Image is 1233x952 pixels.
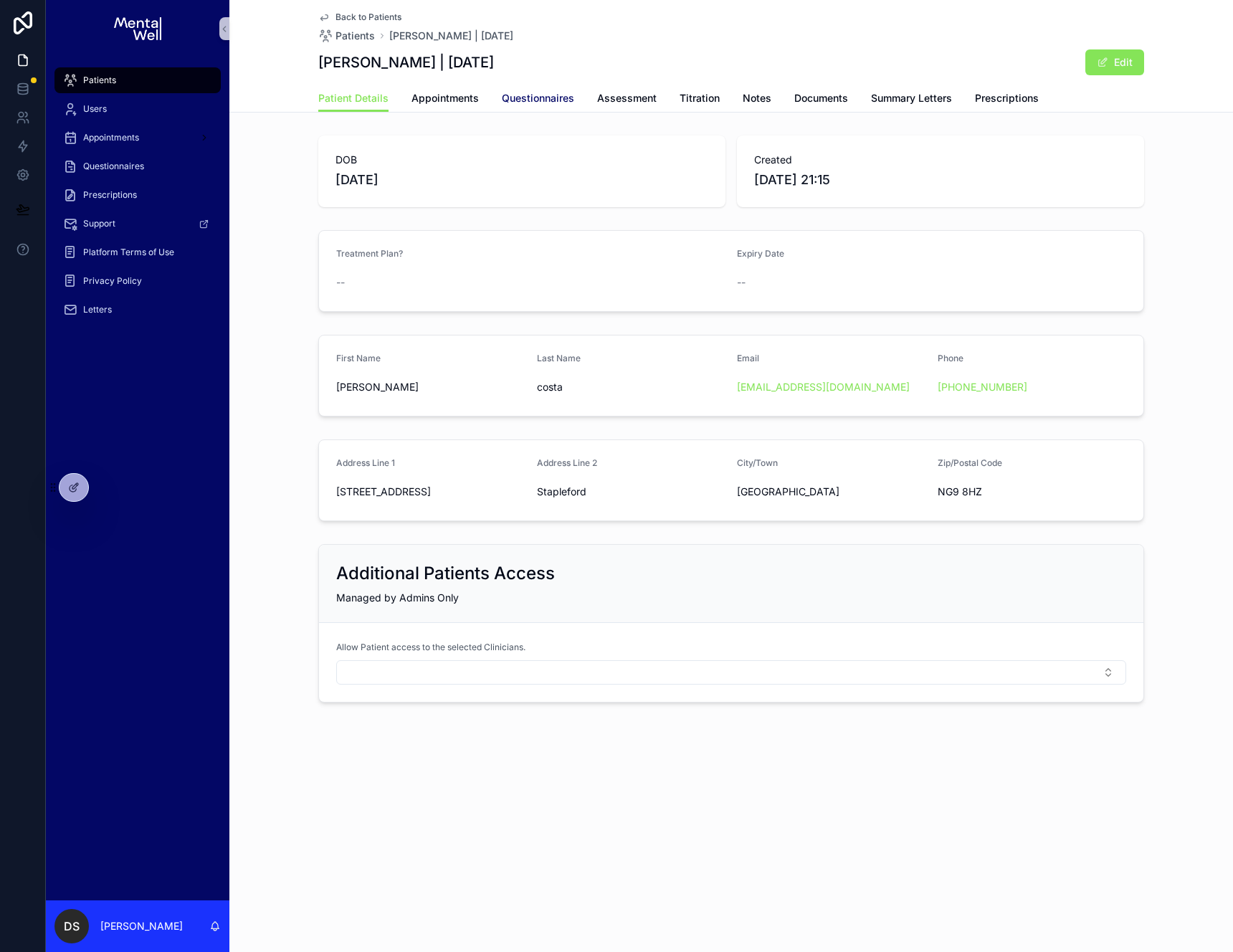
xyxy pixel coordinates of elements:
span: Questionnaires [502,91,574,105]
span: Email [737,353,759,363]
h1: [PERSON_NAME] | [DATE] [318,52,494,72]
span: Privacy Policy [83,275,142,287]
p: [PERSON_NAME] [100,919,183,933]
img: App logo [114,17,161,40]
span: DOB [335,153,708,167]
span: Patients [335,29,375,43]
span: Treatment Plan? [336,248,403,259]
a: Questionnaires [502,85,574,114]
a: Users [54,96,221,122]
button: Edit [1085,49,1144,75]
span: [GEOGRAPHIC_DATA] [737,485,926,499]
span: Last Name [537,353,581,363]
span: Platform Terms of Use [83,247,174,258]
span: -- [737,275,746,290]
span: Patients [83,75,116,86]
span: Address Line 1 [336,457,395,468]
span: Questionnaires [83,161,144,172]
span: Expiry Date [737,248,784,259]
a: Appointments [411,85,479,114]
a: Patient Details [318,85,389,113]
a: Documents [794,85,848,114]
a: Privacy Policy [54,268,221,294]
span: Stapleford [537,485,726,499]
span: [DATE] [335,170,708,190]
div: scrollable content [46,57,229,341]
span: Users [83,103,107,115]
a: Summary Letters [871,85,952,114]
span: Notes [743,91,771,105]
span: City/Town [737,457,778,468]
a: Titration [680,85,720,114]
a: [PHONE_NUMBER] [938,380,1027,394]
a: Patients [54,67,221,93]
span: Documents [794,91,848,105]
span: First Name [336,353,381,363]
a: Notes [743,85,771,114]
span: -- [336,275,345,290]
a: Letters [54,297,221,323]
span: Back to Patients [335,11,401,23]
a: [PERSON_NAME] | [DATE] [389,29,513,43]
span: Assessment [597,91,657,105]
span: [DATE] 21:15 [754,170,1127,190]
span: Appointments [83,132,139,143]
a: [EMAIL_ADDRESS][DOMAIN_NAME] [737,380,910,394]
a: Appointments [54,125,221,151]
span: Address Line 2 [537,457,597,468]
a: Back to Patients [318,11,401,23]
span: Prescriptions [975,91,1039,105]
a: Prescriptions [975,85,1039,114]
span: Phone [938,353,963,363]
a: Platform Terms of Use [54,239,221,265]
a: Prescriptions [54,182,221,208]
span: costa [537,380,726,394]
a: Patients [318,29,375,43]
span: Patient Details [318,91,389,105]
span: Zip/Postal Code [938,457,1002,468]
span: Created [754,153,1127,167]
span: NG9 8HZ [938,485,1127,499]
span: Prescriptions [83,189,137,201]
a: Assessment [597,85,657,114]
span: Letters [83,304,112,315]
button: Select Button [336,660,1126,685]
a: Questionnaires [54,153,221,179]
span: Titration [680,91,720,105]
span: [PERSON_NAME] [336,380,525,394]
span: DS [64,918,80,935]
h2: Additional Patients Access [336,562,555,585]
span: Managed by Admins Only [336,591,459,604]
span: Appointments [411,91,479,105]
span: Summary Letters [871,91,952,105]
a: Support [54,211,221,237]
span: [STREET_ADDRESS] [336,485,525,499]
span: Support [83,218,115,229]
span: Allow Patient access to the selected Clinicians. [336,642,525,653]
